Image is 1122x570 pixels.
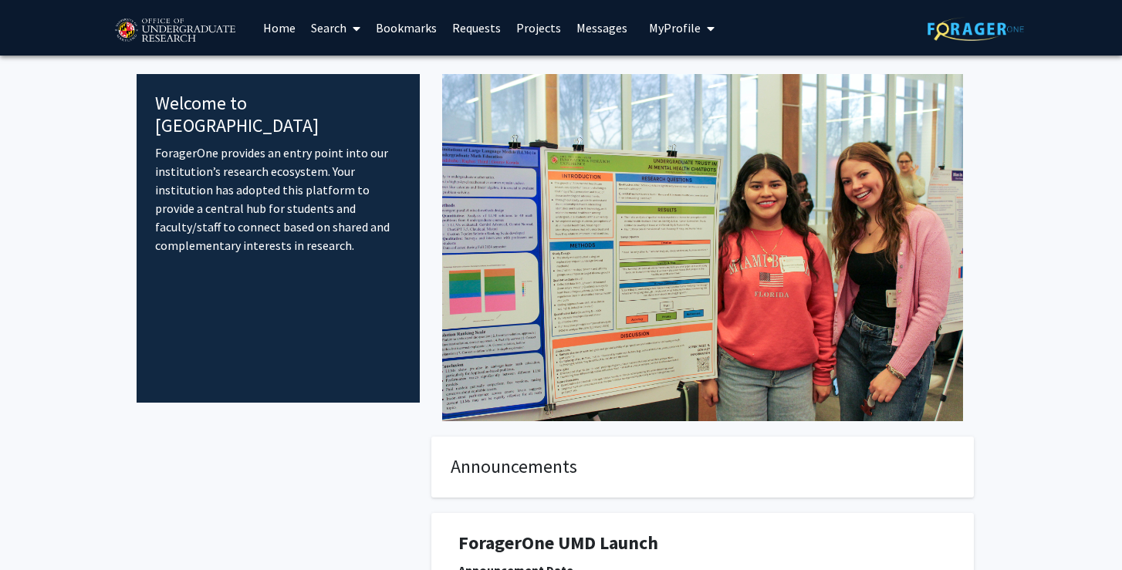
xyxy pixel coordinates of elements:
img: University of Maryland Logo [110,12,240,50]
a: Requests [444,1,509,55]
h4: Announcements [451,456,955,478]
h1: ForagerOne UMD Launch [458,532,947,555]
a: Search [303,1,368,55]
h4: Welcome to [GEOGRAPHIC_DATA] [155,93,401,137]
p: ForagerOne provides an entry point into our institution’s research ecosystem. Your institution ha... [155,143,401,255]
img: Cover Image [442,74,963,421]
a: Bookmarks [368,1,444,55]
a: Messages [569,1,635,55]
a: Home [255,1,303,55]
img: ForagerOne Logo [928,17,1024,41]
span: My Profile [649,20,701,35]
iframe: Chat [12,501,66,558]
a: Projects [509,1,569,55]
